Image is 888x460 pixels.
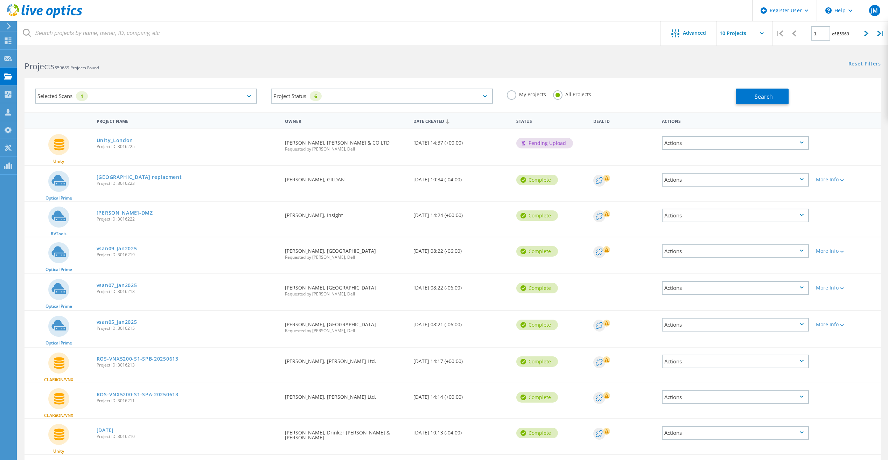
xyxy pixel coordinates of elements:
span: Requested by [PERSON_NAME], Dell [285,255,406,259]
div: [DATE] 08:22 (-06:00) [410,274,513,297]
span: Project ID: 3016213 [97,363,278,367]
a: vsan09_Jan2025 [97,246,137,251]
span: Optical Prime [46,267,72,272]
a: ROS-VNX5200-S1-SPB-20250613 [97,356,179,361]
div: Status [513,114,590,127]
span: of 85969 [832,31,849,37]
span: RVTools [51,232,67,236]
div: Complete [516,428,558,438]
span: Unity [53,159,64,163]
span: Advanced [683,30,706,35]
a: [DATE] [97,428,114,433]
button: Search [736,89,789,104]
div: More Info [816,177,877,182]
div: 1 [76,91,88,101]
div: Actions [662,355,809,368]
span: Project ID: 3016225 [97,145,278,149]
div: More Info [816,322,877,327]
label: My Projects [507,90,546,97]
div: 6 [310,91,322,101]
span: Unity [53,449,64,453]
div: [DATE] 08:22 (-06:00) [410,237,513,260]
div: Project Status [271,89,493,104]
div: [DATE] 14:17 (+00:00) [410,348,513,371]
a: vsan07_Jan2025 [97,283,137,288]
span: Project ID: 3016223 [97,181,278,186]
span: 859689 Projects Found [55,65,99,71]
div: | [772,21,787,46]
div: [PERSON_NAME], [PERSON_NAME] & CO LTD [281,129,410,158]
a: [GEOGRAPHIC_DATA] replacment [97,175,182,180]
span: Requested by [PERSON_NAME], Dell [285,147,406,151]
a: vsan05_Jan2025 [97,320,137,325]
div: [DATE] 14:37 (+00:00) [410,129,513,152]
div: Actions [658,114,812,127]
div: Project Name [93,114,281,127]
div: Actions [662,244,809,258]
div: Date Created [410,114,513,127]
div: Complete [516,356,558,367]
div: [DATE] 10:34 (-04:00) [410,166,513,189]
div: [PERSON_NAME], [PERSON_NAME] Ltd. [281,383,410,406]
div: [PERSON_NAME], Drinker [PERSON_NAME] & [PERSON_NAME] [281,419,410,447]
span: Optical Prime [46,304,72,308]
div: Owner [281,114,410,127]
svg: \n [825,7,832,14]
span: Project ID: 3016222 [97,217,278,221]
div: Deal Id [590,114,658,127]
span: Project ID: 3016210 [97,434,278,439]
span: Project ID: 3016219 [97,253,278,257]
span: CLARiiON/VNX [44,413,73,418]
div: Actions [662,209,809,222]
div: Complete [516,320,558,330]
div: Selected Scans [35,89,257,104]
div: Complete [516,246,558,257]
div: Actions [662,318,809,332]
span: Project ID: 3016215 [97,326,278,330]
div: Complete [516,283,558,293]
div: [DATE] 14:14 (+00:00) [410,383,513,406]
span: Optical Prime [46,341,72,345]
div: [PERSON_NAME], [PERSON_NAME] Ltd. [281,348,410,371]
div: [PERSON_NAME], GILDAN [281,166,410,189]
div: [DATE] 08:21 (-06:00) [410,311,513,334]
div: Actions [662,426,809,440]
label: All Projects [553,90,591,97]
div: Complete [516,392,558,403]
div: More Info [816,285,877,290]
div: [PERSON_NAME], [GEOGRAPHIC_DATA] [281,311,410,340]
span: Search [755,93,773,100]
span: Requested by [PERSON_NAME], Dell [285,329,406,333]
div: Actions [662,173,809,187]
div: Actions [662,281,809,295]
a: Reset Filters [848,61,881,67]
span: JM [871,8,878,13]
div: More Info [816,249,877,253]
span: Project ID: 3016211 [97,399,278,403]
div: [DATE] 14:24 (+00:00) [410,202,513,225]
div: Pending Upload [516,138,573,148]
div: Actions [662,136,809,150]
a: [PERSON_NAME]-DMZ [97,210,153,215]
a: ROS-VNX5200-S1-SPA-20250613 [97,392,179,397]
div: Actions [662,390,809,404]
div: Complete [516,210,558,221]
b: Projects [25,61,55,72]
div: [PERSON_NAME], [GEOGRAPHIC_DATA] [281,237,410,266]
span: CLARiiON/VNX [44,378,73,382]
span: Requested by [PERSON_NAME], Dell [285,292,406,296]
a: Unity_London [97,138,133,143]
input: Search projects by name, owner, ID, company, etc [18,21,661,46]
span: Optical Prime [46,196,72,200]
div: [DATE] 10:13 (-04:00) [410,419,513,442]
a: Live Optics Dashboard [7,15,82,20]
div: [PERSON_NAME], [GEOGRAPHIC_DATA] [281,274,410,303]
span: Project ID: 3016218 [97,290,278,294]
div: | [874,21,888,46]
div: [PERSON_NAME], Insight [281,202,410,225]
div: Complete [516,175,558,185]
